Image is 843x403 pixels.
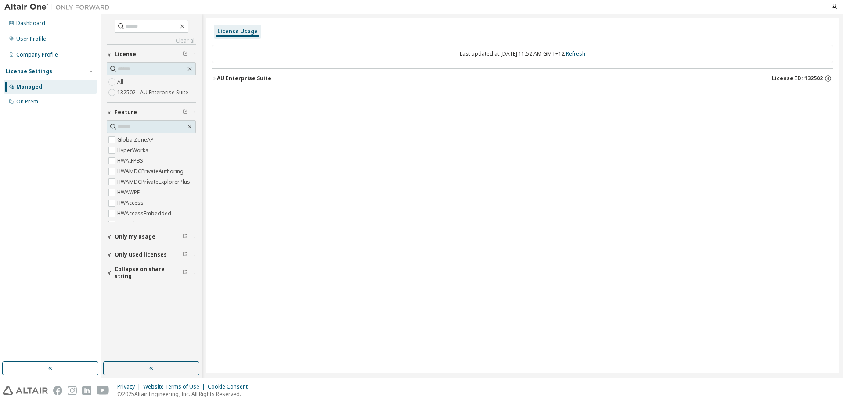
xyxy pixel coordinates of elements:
[68,386,77,395] img: instagram.svg
[4,3,114,11] img: Altair One
[53,386,62,395] img: facebook.svg
[117,187,141,198] label: HWAWPF
[115,109,137,116] span: Feature
[183,269,188,276] span: Clear filter
[16,83,42,90] div: Managed
[117,177,192,187] label: HWAMDCPrivateExplorerPlus
[117,198,145,208] label: HWAccess
[117,77,125,87] label: All
[217,75,271,82] div: AU Enterprise Suite
[117,145,150,156] label: HyperWorks
[212,45,833,63] div: Last updated at: [DATE] 11:52 AM GMT+12
[107,45,196,64] button: License
[183,51,188,58] span: Clear filter
[16,51,58,58] div: Company Profile
[117,135,155,145] label: GlobalZoneAP
[97,386,109,395] img: youtube.svg
[212,69,833,88] button: AU Enterprise SuiteLicense ID: 132502
[107,245,196,264] button: Only used licenses
[82,386,91,395] img: linkedin.svg
[183,233,188,240] span: Clear filter
[16,36,46,43] div: User Profile
[115,233,155,240] span: Only my usage
[115,266,183,280] span: Collapse on share string
[217,28,258,35] div: License Usage
[117,208,173,219] label: HWAccessEmbedded
[208,383,253,390] div: Cookie Consent
[143,383,208,390] div: Website Terms of Use
[772,75,823,82] span: License ID: 132502
[117,156,145,166] label: HWAIFPBS
[16,20,45,27] div: Dashboard
[115,251,167,258] span: Only used licenses
[183,251,188,258] span: Clear filter
[117,390,253,398] p: © 2025 Altair Engineering, Inc. All Rights Reserved.
[117,219,147,229] label: HWActivate
[566,50,585,57] a: Refresh
[16,98,38,105] div: On Prem
[117,383,143,390] div: Privacy
[107,227,196,246] button: Only my usage
[115,51,136,58] span: License
[183,109,188,116] span: Clear filter
[107,103,196,122] button: Feature
[6,68,52,75] div: License Settings
[107,263,196,282] button: Collapse on share string
[117,166,185,177] label: HWAMDCPrivateAuthoring
[3,386,48,395] img: altair_logo.svg
[107,37,196,44] a: Clear all
[117,87,190,98] label: 132502 - AU Enterprise Suite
